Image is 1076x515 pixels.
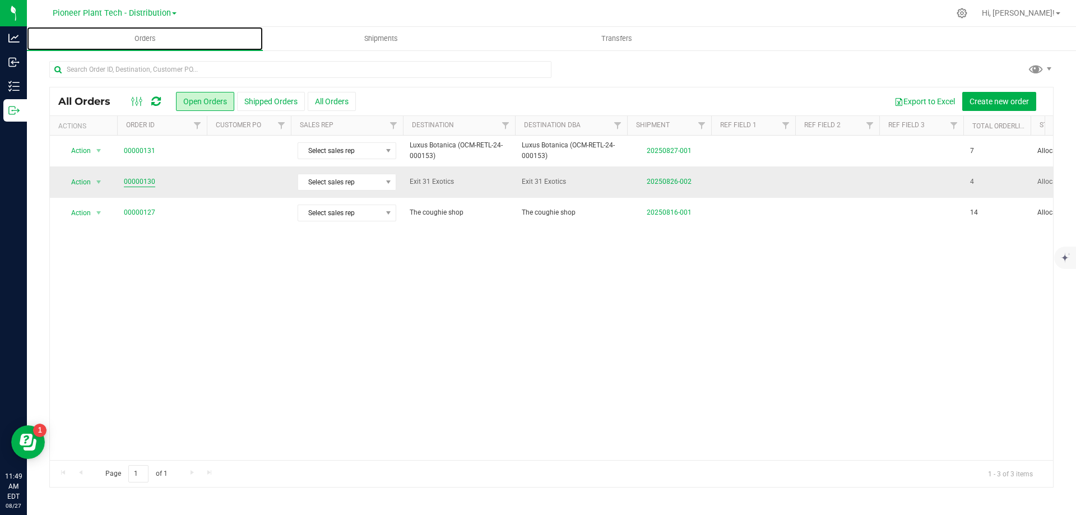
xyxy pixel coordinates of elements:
[53,8,171,18] span: Pioneer Plant Tech - Distribution
[96,465,177,482] span: Page of 1
[979,465,1042,482] span: 1 - 3 of 3 items
[5,471,22,502] p: 11:49 AM EDT
[263,27,499,50] a: Shipments
[970,207,978,218] span: 14
[945,116,963,135] a: Filter
[11,425,45,459] iframe: Resource center
[92,143,106,159] span: select
[522,140,620,161] span: Luxus Botanica (OCM-RETL-24-000153)
[298,174,382,190] span: Select sales rep
[5,502,22,510] p: 08/27
[49,61,551,78] input: Search Order ID, Destination, Customer PO...
[8,81,20,92] inline-svg: Inventory
[61,205,91,221] span: Action
[124,207,155,218] a: 00000127
[33,424,47,437] iframe: Resource center unread badge
[8,33,20,44] inline-svg: Analytics
[128,465,149,482] input: 1
[720,121,757,129] a: Ref Field 1
[298,205,382,221] span: Select sales rep
[955,8,969,18] div: Manage settings
[124,146,155,156] a: 00000131
[861,116,879,135] a: Filter
[972,122,1033,130] a: Total Orderlines
[176,92,234,111] button: Open Orders
[410,207,508,218] span: The coughie shop
[522,207,620,218] span: The coughie shop
[524,121,581,129] a: Destination DBA
[609,116,627,135] a: Filter
[58,95,122,108] span: All Orders
[412,121,454,129] a: Destination
[300,121,333,129] a: Sales Rep
[647,147,692,155] a: 20250827-001
[126,121,155,129] a: Order ID
[349,34,413,44] span: Shipments
[804,121,841,129] a: Ref Field 2
[119,34,171,44] span: Orders
[308,92,356,111] button: All Orders
[888,121,925,129] a: Ref Field 3
[647,178,692,185] a: 20250826-002
[8,105,20,116] inline-svg: Outbound
[970,177,974,187] span: 4
[8,57,20,68] inline-svg: Inbound
[887,92,962,111] button: Export to Excel
[497,116,515,135] a: Filter
[970,97,1029,106] span: Create new order
[92,205,106,221] span: select
[272,116,291,135] a: Filter
[58,122,113,130] div: Actions
[586,34,647,44] span: Transfers
[124,177,155,187] a: 00000130
[237,92,305,111] button: Shipped Orders
[410,140,508,161] span: Luxus Botanica (OCM-RETL-24-000153)
[61,174,91,190] span: Action
[188,116,207,135] a: Filter
[1040,121,1064,129] a: Status
[499,27,735,50] a: Transfers
[962,92,1036,111] button: Create new order
[92,174,106,190] span: select
[647,208,692,216] a: 20250816-001
[970,146,974,156] span: 7
[61,143,91,159] span: Action
[982,8,1055,17] span: Hi, [PERSON_NAME]!
[522,177,620,187] span: Exit 31 Exotics
[216,121,261,129] a: Customer PO
[777,116,795,135] a: Filter
[410,177,508,187] span: Exit 31 Exotics
[636,121,670,129] a: Shipment
[384,116,403,135] a: Filter
[298,143,382,159] span: Select sales rep
[27,27,263,50] a: Orders
[693,116,711,135] a: Filter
